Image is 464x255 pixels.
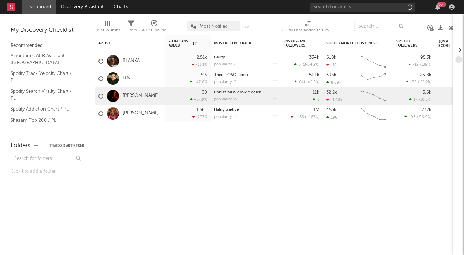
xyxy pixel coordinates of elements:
[192,62,207,67] div: -33.1 %
[418,98,430,102] span: -10.5 %
[420,73,431,77] div: 26.8k
[197,55,207,60] div: 2.51k
[214,98,237,101] div: popularity: 35
[11,87,77,102] a: Spotify Search Virality Chart / PL
[284,39,309,48] div: Instagram Followers
[326,63,342,67] div: -19.1k
[11,26,84,35] div: My Discovery Checklist
[404,115,431,119] div: ( )
[435,4,440,10] button: 99+
[125,17,137,38] div: Filters
[214,91,277,94] div: Robisz mi w głowie ogień
[11,42,84,50] div: Recommended
[281,17,334,38] div: 7-Day Fans Added (7-Day Fans Added)
[420,55,431,60] div: 95.3k
[438,40,456,48] div: Jump Score
[310,3,415,12] input: Search for artists
[406,80,431,84] div: ( )
[194,108,207,112] div: -1.36k
[190,80,207,84] div: +47.6 %
[11,168,84,176] div: Click to add a folder.
[437,2,446,7] div: 99 +
[309,73,319,77] div: 51.1k
[417,80,430,84] span: +52.2 %
[408,62,431,67] div: ( )
[169,39,191,48] span: 7-Day Fans Added
[326,55,336,60] div: 618k
[414,98,417,102] span: 17
[305,80,318,84] span: +42.2 %
[326,73,336,77] div: 393k
[214,108,277,112] div: Halny wietrze
[11,105,77,113] a: Spotify Addiction Chart / PL
[11,127,77,142] a: TikTok Videos Assistant / [GEOGRAPHIC_DATA]
[326,115,337,120] div: 196
[11,154,84,164] input: Search for folders...
[199,73,207,77] div: 245
[214,80,237,84] div: popularity: 21
[409,115,415,119] span: 193
[98,41,151,45] div: Artist
[422,108,431,112] div: 272k
[95,26,120,35] div: Edit Columns
[309,55,319,60] div: 334k
[142,17,166,38] div: A&R Pipeline
[358,70,389,87] svg: Chart title
[291,115,319,119] div: ( )
[299,63,305,67] span: 341
[313,108,319,112] div: 1M
[242,25,251,29] button: Save
[358,105,389,122] svg: Chart title
[295,115,306,119] span: -1.56k
[313,90,319,95] div: 11k
[326,80,341,85] div: 8.69k
[396,39,421,48] div: Spotify Followers
[214,56,277,59] div: Guilty
[317,98,319,102] span: 3
[142,26,166,35] div: A&R Pipeline
[123,93,159,99] a: [PERSON_NAME]
[200,24,228,29] span: Most Notified
[281,26,334,35] div: 7-Day Fans Added (7-Day Fans Added)
[214,73,277,77] div: Tried - OAO Remix
[294,80,319,84] div: ( )
[299,80,304,84] span: 64
[214,41,267,45] div: Most Recent Track
[214,91,261,94] a: Robisz mi w głowie ogień
[306,63,318,67] span: -54.2 %
[192,115,207,119] div: -207 %
[326,98,342,102] div: -1.98k
[11,142,30,150] div: Folders
[416,115,430,119] span: +96.9 %
[413,63,418,67] span: -12
[214,56,225,59] a: Guilty
[419,63,430,67] span: -139 %
[11,116,77,124] a: Shazam Top 200 / PL
[326,41,379,45] div: Spotify Monthly Listeners
[11,70,77,84] a: Spotify Track Velocity Chart / PL
[214,73,248,77] a: Tried - OAO Remix
[354,21,407,31] input: Search...
[423,90,431,95] div: 5.6k
[409,97,431,102] div: ( )
[11,52,77,66] a: Algorithmic A&R Assistant ([GEOGRAPHIC_DATA])
[214,63,237,66] div: popularity: 51
[49,144,84,148] button: Tracked Artists(4)
[326,90,337,95] div: 32.2k
[125,26,137,35] div: Filters
[326,108,336,112] div: 453k
[190,97,207,102] div: +57.9 %
[358,52,389,70] svg: Chart title
[214,115,237,119] div: popularity: 41
[95,17,120,38] div: Edit Columns
[123,111,159,116] a: [PERSON_NAME]
[410,80,416,84] span: 172
[214,108,239,112] a: Halny wietrze
[202,90,207,95] div: 30
[123,76,130,82] a: Effy
[307,115,318,119] span: -187 %
[358,87,389,105] svg: Chart title
[294,62,319,67] div: ( )
[123,58,140,64] a: BLANKA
